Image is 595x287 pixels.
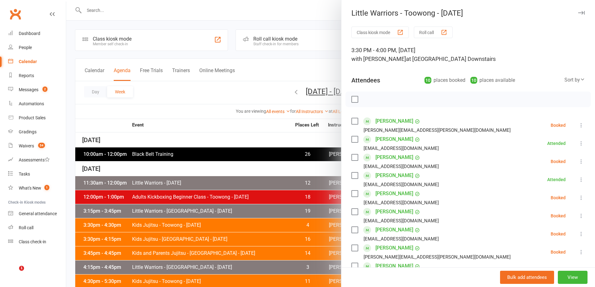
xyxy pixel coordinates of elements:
[8,139,66,153] a: Waivers 54
[551,232,566,236] div: Booked
[19,101,44,106] div: Automations
[375,225,413,235] a: [PERSON_NAME]
[19,115,46,120] div: Product Sales
[8,69,66,83] a: Reports
[351,27,409,38] button: Class kiosk mode
[8,111,66,125] a: Product Sales
[375,243,413,253] a: [PERSON_NAME]
[8,221,66,235] a: Roll call
[558,271,588,284] button: View
[8,27,66,41] a: Dashboard
[364,162,439,171] div: [EMAIL_ADDRESS][DOMAIN_NAME]
[351,56,406,62] span: with [PERSON_NAME]
[19,186,41,191] div: What's New
[19,239,46,244] div: Class check-in
[19,143,34,148] div: Waivers
[8,41,66,55] a: People
[19,73,34,78] div: Reports
[414,27,453,38] button: Roll call
[8,167,66,181] a: Tasks
[564,76,585,84] div: Sort by
[364,181,439,189] div: [EMAIL_ADDRESS][DOMAIN_NAME]
[364,253,511,261] div: [PERSON_NAME][EMAIL_ADDRESS][PERSON_NAME][DOMAIN_NAME]
[364,217,439,225] div: [EMAIL_ADDRESS][DOMAIN_NAME]
[364,199,439,207] div: [EMAIL_ADDRESS][DOMAIN_NAME]
[19,266,24,271] span: 1
[406,56,496,62] span: at [GEOGRAPHIC_DATA] Downstairs
[19,157,50,162] div: Assessments
[8,153,66,167] a: Assessments
[375,152,413,162] a: [PERSON_NAME]
[424,76,465,85] div: places booked
[19,87,38,92] div: Messages
[8,235,66,249] a: Class kiosk mode
[364,126,511,134] div: [PERSON_NAME][EMAIL_ADDRESS][PERSON_NAME][DOMAIN_NAME]
[8,181,66,195] a: What's New1
[547,177,566,182] div: Attended
[551,250,566,254] div: Booked
[8,207,66,221] a: General attendance kiosk mode
[375,207,413,217] a: [PERSON_NAME]
[375,261,413,271] a: [PERSON_NAME]
[424,77,431,84] div: 10
[364,144,439,152] div: [EMAIL_ADDRESS][DOMAIN_NAME]
[7,6,23,22] a: Clubworx
[8,55,66,69] a: Calendar
[19,59,37,64] div: Calendar
[375,171,413,181] a: [PERSON_NAME]
[364,235,439,243] div: [EMAIL_ADDRESS][DOMAIN_NAME]
[375,134,413,144] a: [PERSON_NAME]
[42,87,47,92] span: 2
[470,76,515,85] div: places available
[19,129,37,134] div: Gradings
[44,185,49,190] span: 1
[351,76,380,85] div: Attendees
[470,77,477,84] div: 10
[8,125,66,139] a: Gradings
[351,46,585,63] div: 3:30 PM - 4:00 PM, [DATE]
[8,97,66,111] a: Automations
[500,271,554,284] button: Bulk add attendees
[341,9,595,17] div: Little Warriors - Toowong - [DATE]
[551,195,566,200] div: Booked
[375,116,413,126] a: [PERSON_NAME]
[551,214,566,218] div: Booked
[19,225,33,230] div: Roll call
[8,83,66,97] a: Messages 2
[38,143,45,148] span: 54
[19,45,32,50] div: People
[19,31,40,36] div: Dashboard
[375,189,413,199] a: [PERSON_NAME]
[547,141,566,146] div: Attended
[6,266,21,281] iframe: Intercom live chat
[551,159,566,164] div: Booked
[551,123,566,127] div: Booked
[19,171,30,176] div: Tasks
[19,211,57,216] div: General attendance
